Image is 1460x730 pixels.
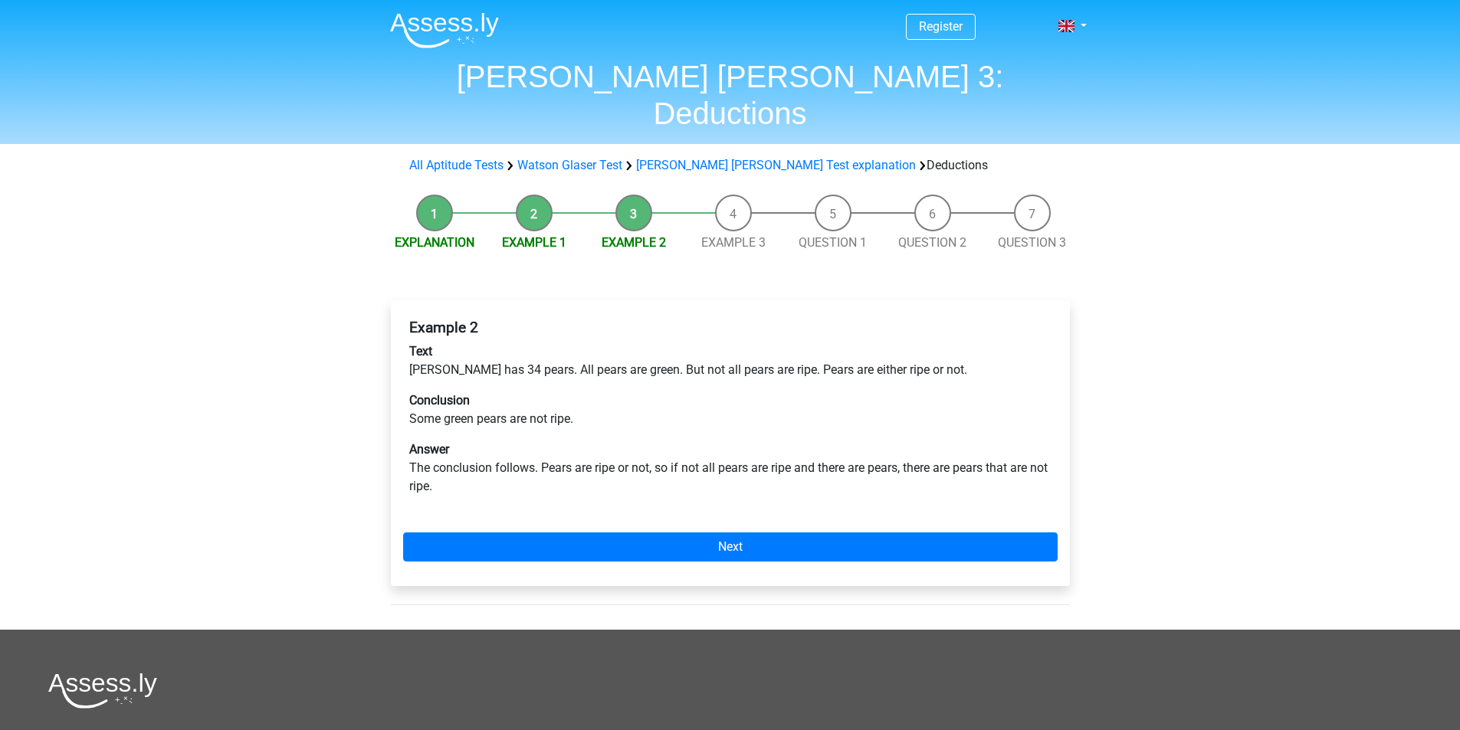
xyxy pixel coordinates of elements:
a: Example 2 [602,235,666,250]
a: Example 3 [701,235,766,250]
b: Text [409,344,432,358]
div: Deductions [403,156,1058,175]
b: Answer [409,442,449,457]
p: The conclusion follows. Pears are ripe or not, so if not all pears are ripe and there are pears, ... [409,440,1052,496]
img: Assessly [390,12,499,48]
h1: [PERSON_NAME] [PERSON_NAME] 3: Deductions [378,58,1083,132]
a: Example 1 [502,235,566,250]
p: Some green pears are not ripe. [409,391,1052,428]
a: Question 3 [998,235,1066,250]
p: [PERSON_NAME] has 34 pears. All pears are green. But not all pears are ripe. Pears are either rip... [409,342,1052,379]
a: [PERSON_NAME] [PERSON_NAME] Test explanation [636,158,916,172]
a: Watson Glaser Test [517,158,622,172]
img: Assessly logo [48,673,157,709]
b: Conclusion [409,393,470,408]
a: Next [403,532,1058,561]
b: Example 2 [409,319,478,336]
a: Question 1 [799,235,867,250]
a: All Aptitude Tests [409,158,504,172]
a: Register [919,19,963,34]
a: Question 2 [898,235,966,250]
a: Explanation [395,235,474,250]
